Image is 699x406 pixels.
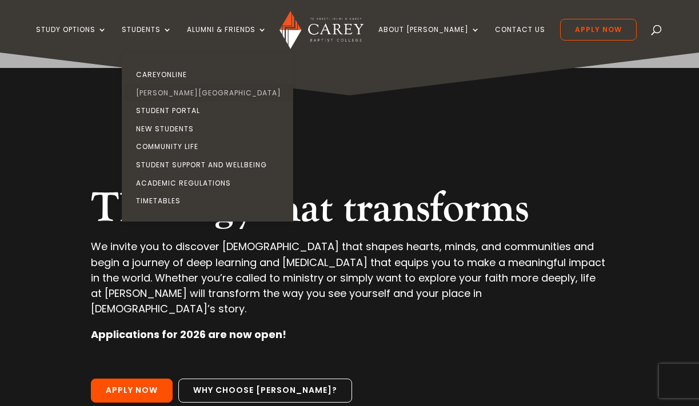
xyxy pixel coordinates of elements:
[91,379,173,403] a: Apply Now
[36,26,107,53] a: Study Options
[187,26,267,53] a: Alumni & Friends
[560,19,637,41] a: Apply Now
[178,379,352,403] a: Why choose [PERSON_NAME]?
[125,156,296,174] a: Student Support and Wellbeing
[279,11,364,49] img: Carey Baptist College
[91,327,286,341] strong: Applications for 2026 are now open!
[125,102,296,120] a: Student Portal
[125,66,296,84] a: CareyOnline
[125,174,296,192] a: Academic Regulations
[91,239,608,327] p: We invite you to discover [DEMOGRAPHIC_DATA] that shapes hearts, minds, and communities and begin...
[125,84,296,102] a: [PERSON_NAME][GEOGRAPHIC_DATA]
[495,26,545,53] a: Contact Us
[125,120,296,138] a: New Students
[125,138,296,156] a: Community Life
[122,26,172,53] a: Students
[91,184,608,239] h2: Theology that transforms
[378,26,480,53] a: About [PERSON_NAME]
[125,192,296,210] a: Timetables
